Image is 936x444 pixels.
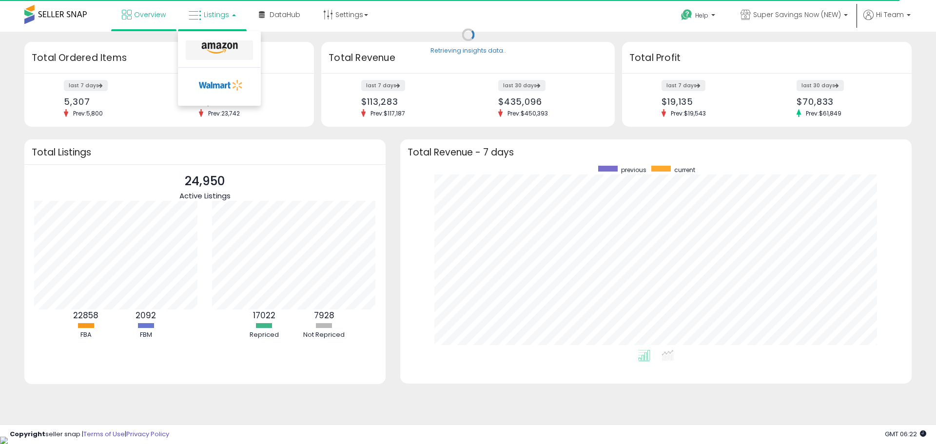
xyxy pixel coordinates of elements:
[64,97,162,107] div: 5,307
[64,80,108,91] label: last 7 days
[361,80,405,91] label: last 7 days
[57,330,115,340] div: FBA
[673,1,725,32] a: Help
[753,10,841,19] span: Super Savings Now (NEW)
[361,97,461,107] div: $113,283
[629,51,904,65] h3: Total Profit
[32,149,378,156] h3: Total Listings
[68,109,108,117] span: Prev: 5,800
[83,429,125,439] a: Terms of Use
[204,10,229,19] span: Listings
[126,429,169,439] a: Privacy Policy
[797,97,895,107] div: $70,833
[797,80,844,91] label: last 30 days
[270,10,300,19] span: DataHub
[876,10,904,19] span: Hi Team
[314,309,334,321] b: 7928
[235,330,293,340] div: Repriced
[666,109,711,117] span: Prev: $19,543
[199,97,297,107] div: 21,589
[662,80,705,91] label: last 7 days
[32,51,307,65] h3: Total Ordered Items
[295,330,353,340] div: Not Repriced
[498,80,546,91] label: last 30 days
[73,309,98,321] b: 22858
[695,11,708,19] span: Help
[10,429,45,439] strong: Copyright
[329,51,607,65] h3: Total Revenue
[179,172,231,191] p: 24,950
[885,429,926,439] span: 2025-08-12 06:22 GMT
[681,9,693,21] i: Get Help
[179,191,231,201] span: Active Listings
[203,109,245,117] span: Prev: 23,742
[117,330,175,340] div: FBM
[503,109,553,117] span: Prev: $450,393
[366,109,410,117] span: Prev: $117,187
[134,10,166,19] span: Overview
[863,10,911,32] a: Hi Team
[10,430,169,439] div: seller snap | |
[621,166,646,174] span: previous
[408,149,904,156] h3: Total Revenue - 7 days
[662,97,760,107] div: $19,135
[430,47,506,56] div: Retrieving insights data..
[498,97,598,107] div: $435,096
[253,309,275,321] b: 17022
[136,309,156,321] b: 2092
[674,166,695,174] span: current
[801,109,846,117] span: Prev: $61,849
